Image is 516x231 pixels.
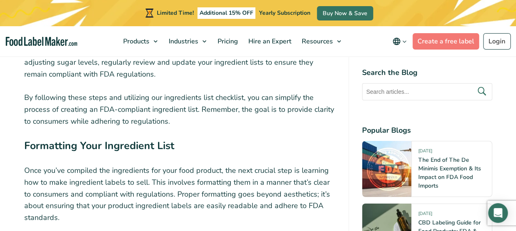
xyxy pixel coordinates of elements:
span: [DATE] [418,148,432,157]
span: Pricing [215,37,239,46]
p: By following these steps and utilizing our ingredients list checklist, you can simplify the proce... [24,92,335,127]
div: Open Intercom Messenger [488,203,508,223]
a: Login [483,33,511,50]
input: Search articles... [362,83,492,100]
a: Resources [297,26,345,57]
strong: Formatting Your Ingredient List [24,139,174,153]
span: Products [121,37,150,46]
a: The End of The De Minimis Exemption & Its Impact on FDA Food Imports [418,156,481,190]
span: Industries [166,37,199,46]
span: Resources [299,37,334,46]
span: Hire an Expert [246,37,292,46]
a: Pricing [213,26,241,57]
a: Create a free label [413,33,479,50]
span: Limited Time! [157,9,194,17]
a: Products [118,26,162,57]
span: [DATE] [418,211,432,220]
span: Additional 15% OFF [197,7,255,19]
h4: Popular Blogs [362,125,492,136]
a: Industries [164,26,211,57]
p: Once you’ve compiled the ingredients for your food product, the next crucial step is learning how... [24,165,335,224]
a: Buy Now & Save [317,6,373,20]
h4: Search the Blog [362,67,492,78]
span: Yearly Subscription [259,9,310,17]
a: Hire an Expert [243,26,295,57]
